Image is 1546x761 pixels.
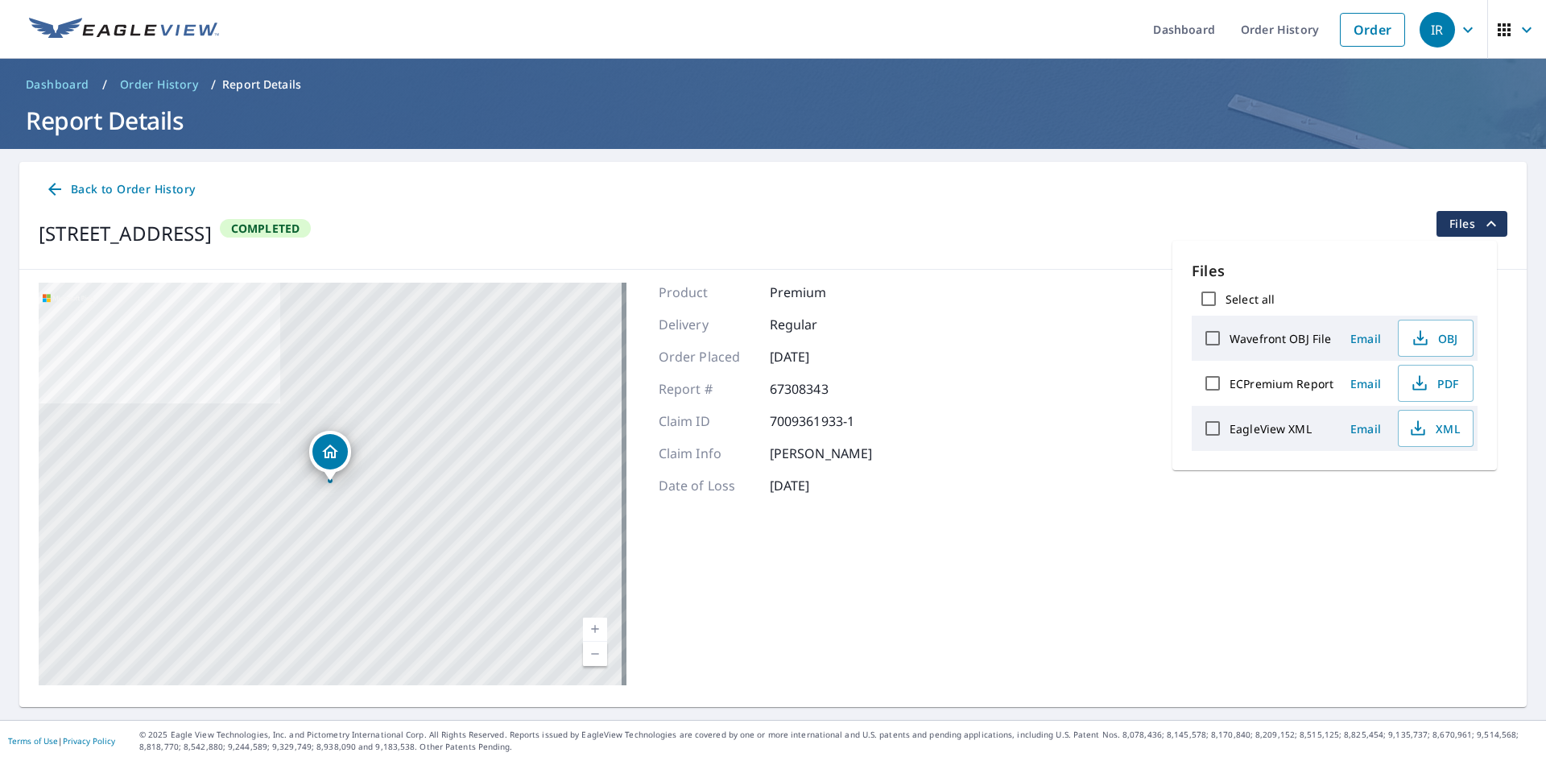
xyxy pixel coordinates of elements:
p: Order Placed [659,347,755,366]
span: Dashboard [26,77,89,93]
span: XML [1408,419,1460,438]
span: OBJ [1408,329,1460,348]
p: | [8,736,115,746]
span: Back to Order History [45,180,195,200]
p: © 2025 Eagle View Technologies, Inc. and Pictometry International Corp. All Rights Reserved. Repo... [139,729,1538,753]
span: Order History [120,77,198,93]
button: XML [1398,410,1474,447]
li: / [102,75,107,94]
p: Report # [659,379,755,399]
p: Date of Loss [659,476,755,495]
span: Email [1346,331,1385,346]
p: Claim ID [659,412,755,431]
a: Order History [114,72,205,97]
span: Files [1449,214,1501,234]
p: Claim Info [659,444,755,463]
label: EagleView XML [1230,421,1312,436]
span: Email [1346,376,1385,391]
label: Select all [1226,292,1275,307]
span: Completed [221,221,310,236]
button: filesDropdownBtn-67308343 [1436,211,1507,237]
p: Premium [770,283,866,302]
p: Report Details [222,77,301,93]
img: EV Logo [29,18,219,42]
button: PDF [1398,365,1474,402]
p: Delivery [659,315,755,334]
a: Back to Order History [39,175,201,205]
a: Dashboard [19,72,96,97]
p: Files [1192,260,1478,282]
nav: breadcrumb [19,72,1527,97]
div: IR [1420,12,1455,48]
a: Nivel actual 17, alejar [583,642,607,666]
div: [STREET_ADDRESS] [39,219,212,248]
a: Privacy Policy [63,735,115,747]
p: [DATE] [770,476,866,495]
p: Regular [770,315,866,334]
p: Product [659,283,755,302]
a: Terms of Use [8,735,58,747]
p: 67308343 [770,379,866,399]
label: Wavefront OBJ File [1230,331,1331,346]
p: [PERSON_NAME] [770,444,873,463]
a: Nivel actual 17, ampliar [583,618,607,642]
p: 7009361933-1 [770,412,866,431]
li: / [211,75,216,94]
label: ECPremium Report [1230,376,1333,391]
button: Email [1340,326,1391,351]
span: Email [1346,421,1385,436]
span: PDF [1408,374,1460,393]
a: Order [1340,13,1405,47]
div: Dropped pin, building 1, Residential property, 290NE NE Tiger Lake Rd W Belfair, WA 98528 [309,431,351,481]
button: Email [1340,371,1391,396]
h1: Report Details [19,104,1527,137]
button: Email [1340,416,1391,441]
p: [DATE] [770,347,866,366]
button: OBJ [1398,320,1474,357]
